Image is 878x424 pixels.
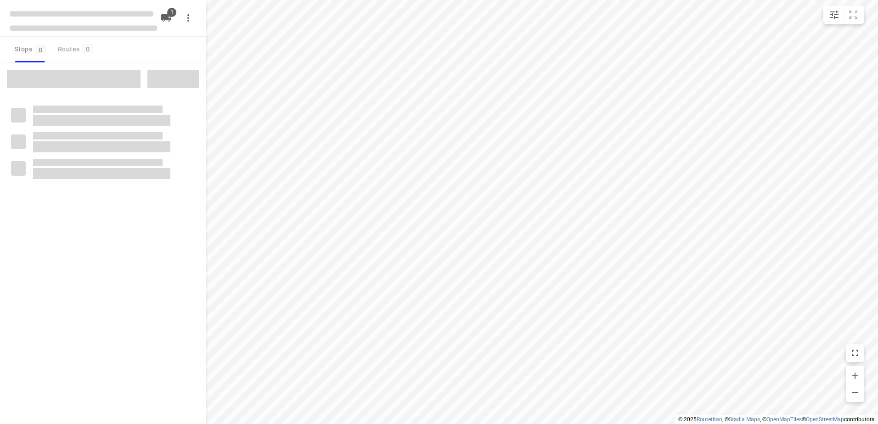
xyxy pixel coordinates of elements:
[697,416,722,423] a: Routetitan
[766,416,802,423] a: OpenMapTiles
[825,6,844,24] button: Map settings
[806,416,844,423] a: OpenStreetMap
[678,416,874,423] li: © 2025 , © , © © contributors
[823,6,864,24] div: small contained button group
[729,416,760,423] a: Stadia Maps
